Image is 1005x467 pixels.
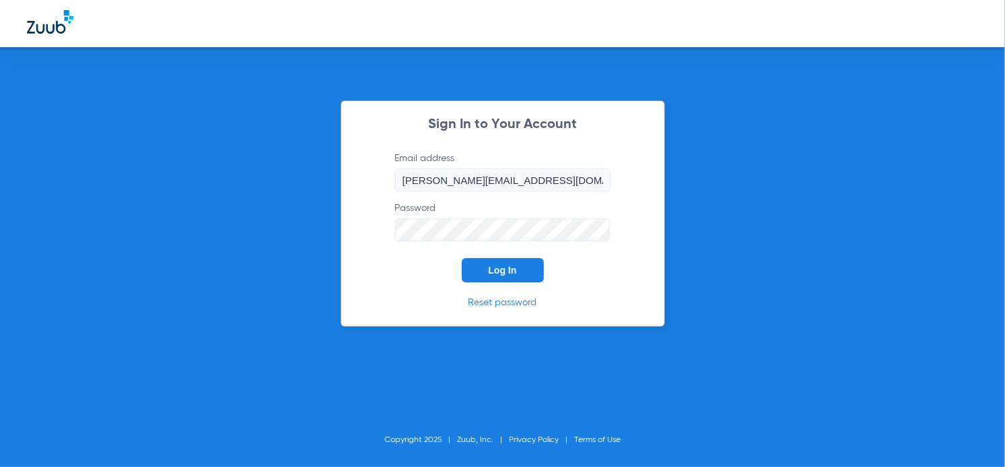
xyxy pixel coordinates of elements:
input: Email address [395,168,611,191]
iframe: Chat Widget [938,402,1005,467]
a: Privacy Policy [509,436,559,444]
a: Terms of Use [574,436,621,444]
li: Copyright 2025 [384,433,457,447]
li: Zuub, Inc. [457,433,509,447]
img: Zuub Logo [27,10,73,34]
button: Log In [462,258,544,282]
label: Email address [395,152,611,191]
span: Log In [489,265,517,276]
a: Reset password [469,298,537,307]
h2: Sign In to Your Account [375,118,631,131]
label: Password [395,201,611,241]
input: Password [395,218,611,241]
